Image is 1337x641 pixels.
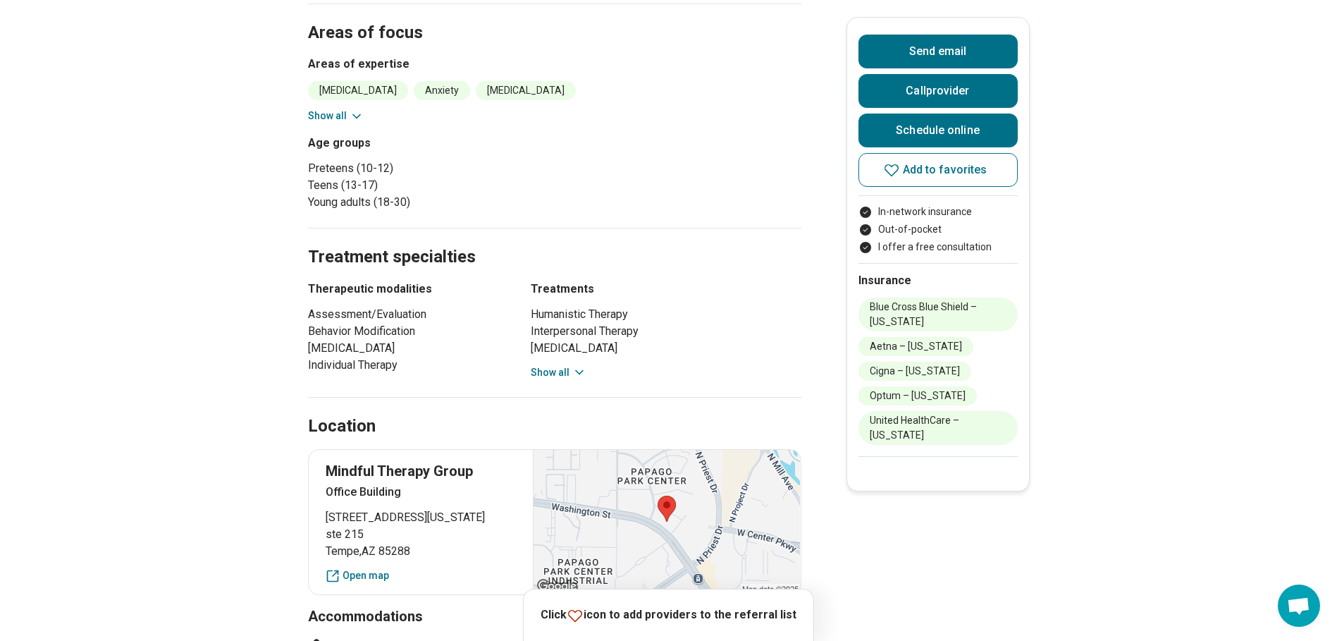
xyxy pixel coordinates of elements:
[326,568,517,583] a: Open map
[326,509,517,526] span: [STREET_ADDRESS][US_STATE]
[903,164,987,176] span: Add to favorites
[858,153,1018,187] button: Add to favorites
[858,272,1018,289] h2: Insurance
[308,81,408,100] li: [MEDICAL_DATA]
[326,526,517,543] span: ste 215
[308,109,364,123] button: Show all
[858,386,977,405] li: Optum – [US_STATE]
[326,543,517,560] span: Tempe , AZ 85288
[308,177,549,194] li: Teens (13-17)
[858,298,1018,331] li: Blue Cross Blue Shield – [US_STATE]
[308,357,505,374] li: Individual Therapy
[531,306,801,323] li: Humanistic Therapy
[858,35,1018,68] button: Send email
[858,222,1018,237] li: Out-of-pocket
[1278,585,1320,627] a: Open chat
[858,114,1018,147] a: Schedule online
[326,484,517,501] p: Office Building
[308,323,505,340] li: Behavior Modification
[308,194,549,211] li: Young adults (18-30)
[308,306,505,323] li: Assessment/Evaluation
[858,362,971,381] li: Cigna – [US_STATE]
[308,340,505,357] li: [MEDICAL_DATA]
[858,240,1018,255] li: I offer a free consultation
[308,415,376,439] h2: Location
[541,606,796,624] p: Click icon to add providers to the referral list
[531,323,801,340] li: Interpersonal Therapy
[414,81,470,100] li: Anxiety
[326,461,517,481] p: Mindful Therapy Group
[858,204,1018,219] li: In-network insurance
[858,204,1018,255] ul: Payment options
[531,365,586,380] button: Show all
[308,135,549,152] h3: Age groups
[858,74,1018,108] button: Callprovider
[531,340,801,357] li: [MEDICAL_DATA]
[308,160,549,177] li: Preteens (10-12)
[308,606,801,626] h3: Accommodations
[531,281,801,298] h3: Treatments
[476,81,576,100] li: [MEDICAL_DATA]
[308,56,801,73] h3: Areas of expertise
[858,337,973,356] li: Aetna – [US_STATE]
[308,212,801,269] h2: Treatment specialties
[858,411,1018,445] li: United HealthCare – [US_STATE]
[308,281,505,298] h3: Therapeutic modalities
